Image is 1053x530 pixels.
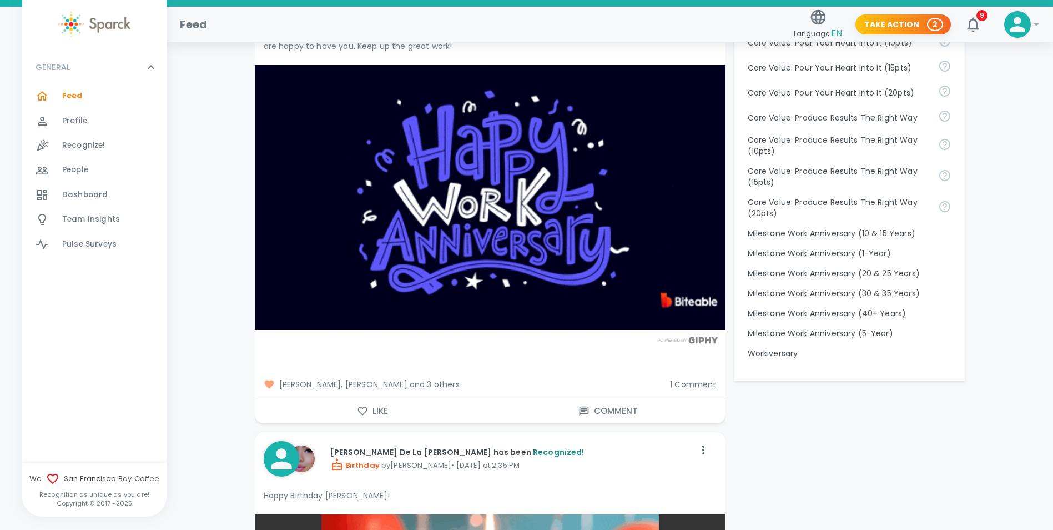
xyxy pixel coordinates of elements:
div: GENERAL [22,51,167,84]
span: [PERSON_NAME], [PERSON_NAME] and 3 others [264,379,662,390]
img: Sparck logo [58,11,130,37]
a: Feed [22,84,167,108]
span: Dashboard [62,189,108,201]
button: Comment [490,399,725,423]
p: Core Value: Produce Results The Right Way [748,112,930,123]
span: Recognize! [62,140,105,151]
p: Recognition as unique as you are! [22,490,167,499]
p: Milestone Work Anniversary (1-Year) [748,248,952,259]
p: Milestone Work Anniversary (40+ Years) [748,308,952,319]
span: 9 [976,10,987,21]
svg: Come to work to make a difference in your own way [938,84,951,98]
span: People [62,164,88,176]
p: 2 [933,19,938,30]
h1: Feed [180,16,208,33]
svg: Come to work to make a difference in your own way [938,59,951,73]
span: Pulse Surveys [62,239,117,250]
p: Workiversary [748,348,952,359]
p: Milestone Work Anniversary (10 & 15 Years) [748,228,952,239]
img: Powered by GIPHY [654,337,721,344]
p: GENERAL [36,62,70,73]
span: Birthday [330,460,380,471]
button: Take Action 2 [855,14,951,35]
p: Milestone Work Anniversary (20 & 25 Years) [748,268,952,279]
button: 9 [960,11,986,38]
div: GENERAL [22,84,167,261]
span: 1 Comment [670,379,716,390]
p: Core Value: Pour Your Heart Into It (15pts) [748,62,930,73]
a: Profile [22,109,167,133]
a: Recognize! [22,133,167,158]
p: Happy Birthday [PERSON_NAME]! [264,490,717,501]
button: Language:EN [789,5,847,44]
p: Core Value: Produce Results The Right Way (20pts) [748,197,930,219]
span: Team Insights [62,214,120,225]
span: Profile [62,116,87,127]
a: Pulse Surveys [22,232,167,257]
span: Recognized! [533,447,585,458]
p: by [PERSON_NAME] • [DATE] at 2:35 PM [330,458,694,471]
p: Core Value: Produce Results The Right Way (10pts) [748,134,930,157]
svg: Find success working together and doing the right thing [938,138,951,151]
p: Core Value: Produce Results The Right Way (15pts) [748,166,930,188]
img: Picture of Ashley Vang [288,446,315,472]
p: [PERSON_NAME] De La [PERSON_NAME] has been [330,447,694,458]
span: EN [831,27,842,39]
a: Dashboard [22,183,167,207]
p: Milestone Work Anniversary (30 & 35 Years) [748,288,952,299]
a: Team Insights [22,207,167,232]
svg: Find success working together and doing the right thing [938,169,951,182]
svg: Find success working together and doing the right thing [938,109,951,123]
p: Milestone Work Anniversary (5-Year) [748,328,952,339]
svg: Find success working together and doing the right thing [938,200,951,213]
span: Feed [62,91,83,102]
a: People [22,158,167,182]
p: Core Value: Pour Your Heart Into It (20pts) [748,87,930,98]
a: Sparck logo [22,11,167,37]
span: Language: [794,26,842,41]
span: We San Francisco Bay Coffee [22,472,167,486]
p: Copyright © 2017 - 2025 [22,499,167,508]
button: Like [255,399,490,423]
